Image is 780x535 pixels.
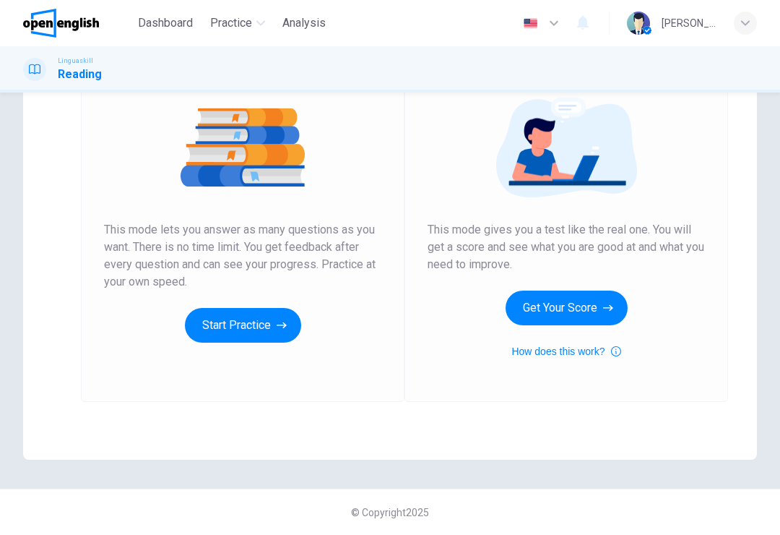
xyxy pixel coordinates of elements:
[521,18,539,29] img: en
[506,291,628,325] button: Get Your Score
[351,507,429,518] span: © Copyright 2025
[104,221,381,291] span: This mode lets you answer as many questions as you want. There is no time limit. You get feedback...
[428,221,705,273] span: This mode gives you a test like the real one. You will get a score and see what you are good at a...
[23,9,132,38] a: OpenEnglish logo
[277,10,331,36] button: Analysis
[58,56,93,66] span: Linguaskill
[204,10,271,36] button: Practice
[282,14,326,32] span: Analysis
[210,14,252,32] span: Practice
[662,14,716,32] div: [PERSON_NAME] [PERSON_NAME]
[185,308,301,343] button: Start Practice
[23,9,99,38] img: OpenEnglish logo
[138,14,193,32] span: Dashboard
[511,343,620,360] button: How does this work?
[58,66,102,83] h1: Reading
[627,12,650,35] img: Profile picture
[132,10,199,36] button: Dashboard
